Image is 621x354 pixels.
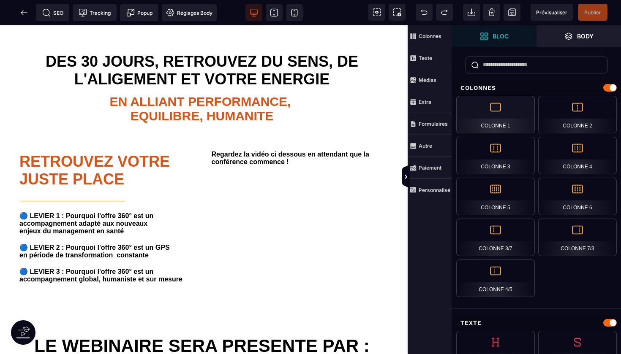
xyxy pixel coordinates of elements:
[419,33,441,39] strong: Colonnes
[456,137,535,174] div: Colonne 3
[436,4,453,21] span: Rétablir
[483,4,500,21] span: Nettoyage
[266,4,283,21] span: Voir tablette
[456,96,535,133] div: Colonne 1
[452,80,621,96] div: Colonnes
[408,113,452,135] span: Formulaires
[368,4,385,21] span: Voir les composants
[452,165,460,190] span: Afficher les vues
[463,4,480,21] span: Importer
[419,55,432,61] strong: Texte
[120,4,158,21] span: Créer une alerte modale
[416,4,433,21] span: Défaire
[419,187,450,193] strong: Personnalisé
[584,9,601,16] span: Publier
[456,259,535,297] div: Colonne 4/5
[408,91,452,113] span: Extra
[7,67,397,100] text: EN ALLIANT PERFORMANCE, EQUILIBRE, HUMANITE
[286,4,303,21] span: Voir mobile
[456,178,535,215] div: Colonne 5
[408,157,452,179] span: Paiement
[536,9,567,16] span: Prévisualiser
[19,240,193,260] text: 🔵 LEVIER 3 : Pourquoi l'offre 360° est un accompagnement global, humaniste et sur mesure
[19,184,193,212] text: 🔵 LEVIER 1 : Pourquoi l'offre 360° est un accompagnement adapté aux nouveaux enjeux du management...
[36,4,69,21] span: Métadata SEO
[537,25,621,47] span: Ouvrir les calques
[456,219,535,256] div: Colonne 3/7
[419,165,441,171] strong: Paiement
[408,25,452,47] span: Colonnes
[538,96,617,133] div: Colonne 2
[538,219,617,256] div: Colonne 7/3
[79,8,111,17] span: Tracking
[19,123,193,167] h1: RETROUVEZ VOTRE JUSTE PLACE
[7,23,397,67] h1: DES 30 JOURS, RETROUVEZ DU SENS, DE L'ALIGEMENT ET VOTRE ENERGIE
[419,99,431,105] strong: Extra
[408,179,452,201] span: Personnalisé
[245,4,262,21] span: Voir bureau
[452,25,537,47] span: Ouvrir les blocs
[578,4,607,21] span: Enregistrer le contenu
[19,216,193,236] text: 🔵 LEVIER 2 : Pourquoi l'offre 360° est un GPS en période de transformation constante
[408,47,452,69] span: Texte
[504,4,520,21] span: Enregistrer
[16,4,33,21] span: Retour
[166,8,212,17] span: Réglages Body
[419,121,448,127] strong: Formulaires
[493,33,509,39] strong: Bloc
[538,137,617,174] div: Colonne 4
[408,135,452,157] span: Autre
[577,33,594,39] strong: Body
[389,4,406,21] span: Capture d'écran
[538,178,617,215] div: Colonne 6
[408,69,452,91] span: Médias
[17,306,387,335] h1: LE WEBINAIRE SERA PRESENTE PAR :
[531,4,573,21] span: Aperçu
[73,4,117,21] span: Code de suivi
[126,8,153,17] span: Popup
[162,4,217,21] span: Favicon
[42,8,63,17] span: SEO
[452,315,621,331] div: Texte
[419,143,432,149] strong: Autre
[419,77,436,83] strong: Médias
[212,123,385,143] text: Regardez la vidéo ci dessous en attendant que la conférence commence !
